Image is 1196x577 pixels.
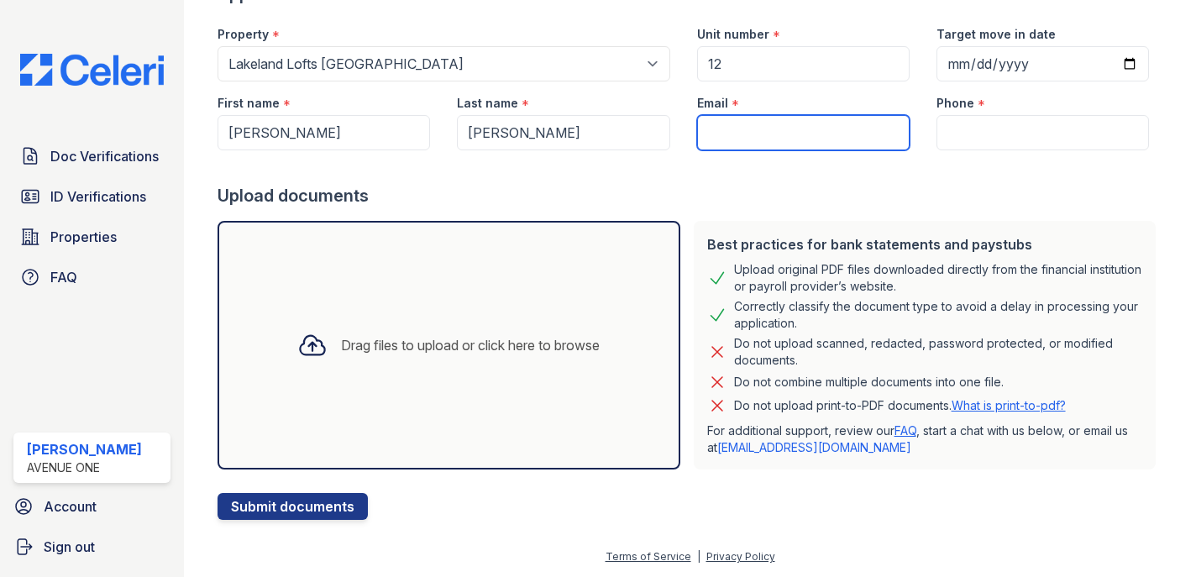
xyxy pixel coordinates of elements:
label: Unit number [697,26,769,43]
a: ID Verifications [13,180,170,213]
label: Target move in date [936,26,1056,43]
div: Drag files to upload or click here to browse [341,335,600,355]
span: Doc Verifications [50,146,159,166]
div: | [697,550,700,563]
span: ID Verifications [50,186,146,207]
a: [EMAIL_ADDRESS][DOMAIN_NAME] [717,440,911,454]
a: What is print-to-pdf? [952,398,1066,412]
label: Email [697,95,728,112]
img: CE_Logo_Blue-a8612792a0a2168367f1c8372b55b34899dd931a85d93a1a3d3e32e68fde9ad4.png [7,54,177,86]
p: Do not upload print-to-PDF documents. [734,397,1066,414]
a: Doc Verifications [13,139,170,173]
span: FAQ [50,267,77,287]
label: Phone [936,95,974,112]
span: Account [44,496,97,517]
div: Avenue One [27,459,142,476]
p: For additional support, review our , start a chat with us below, or email us at [707,422,1143,456]
a: Sign out [7,530,177,564]
a: FAQ [894,423,916,438]
label: Property [218,26,269,43]
a: FAQ [13,260,170,294]
button: Submit documents [218,493,368,520]
a: Terms of Service [606,550,691,563]
div: Upload documents [218,184,1162,207]
div: Best practices for bank statements and paystubs [707,234,1143,254]
label: Last name [457,95,518,112]
div: Correctly classify the document type to avoid a delay in processing your application. [734,298,1143,332]
a: Privacy Policy [706,550,775,563]
div: Do not upload scanned, redacted, password protected, or modified documents. [734,335,1143,369]
div: Upload original PDF files downloaded directly from the financial institution or payroll provider’... [734,261,1143,295]
label: First name [218,95,280,112]
div: Do not combine multiple documents into one file. [734,372,1004,392]
a: Account [7,490,177,523]
a: Properties [13,220,170,254]
div: [PERSON_NAME] [27,439,142,459]
span: Properties [50,227,117,247]
span: Sign out [44,537,95,557]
